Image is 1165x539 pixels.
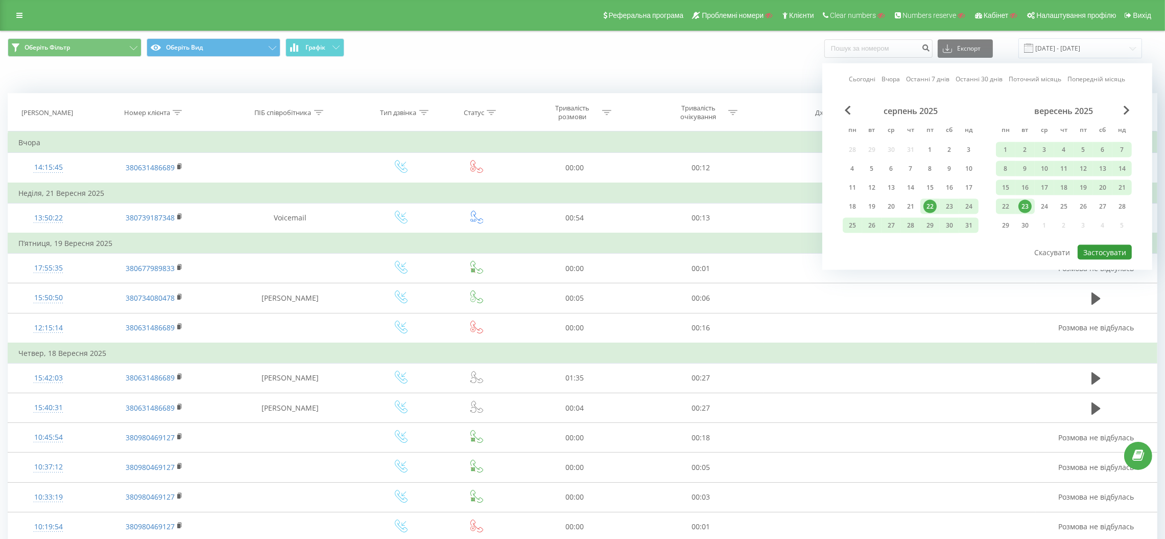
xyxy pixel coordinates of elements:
[962,200,976,213] div: 24
[882,180,901,195] div: ср 13 серп 2025 р.
[901,180,920,195] div: чт 14 серп 2025 р.
[940,199,959,214] div: сб 23 серп 2025 р.
[1038,143,1051,156] div: 3
[126,293,175,303] a: 380734080478
[1038,181,1051,194] div: 17
[843,180,862,195] div: пн 11 серп 2025 р.
[882,218,901,233] div: ср 27 серп 2025 р.
[1009,74,1062,84] a: Поточний місяць
[884,123,899,139] abbr: середа
[923,181,937,194] div: 15
[846,200,859,213] div: 18
[18,457,78,477] div: 10:37:12
[846,162,859,175] div: 4
[864,123,879,139] abbr: вівторок
[220,363,361,393] td: [PERSON_NAME]
[920,161,940,176] div: пт 8 серп 2025 р.
[1112,180,1132,195] div: нд 21 вер 2025 р.
[25,43,70,52] span: Оберіть Фільтр
[996,218,1015,233] div: пн 29 вер 2025 р.
[885,181,898,194] div: 13
[961,123,977,139] abbr: неділя
[18,487,78,507] div: 10:33:19
[18,258,78,278] div: 17:55:35
[885,200,898,213] div: 20
[862,180,882,195] div: вт 12 серп 2025 р.
[882,199,901,214] div: ср 20 серп 2025 р.
[998,123,1013,139] abbr: понеділок
[882,74,900,84] a: Вчора
[1093,199,1112,214] div: сб 27 вер 2025 р.
[959,180,979,195] div: нд 17 серп 2025 р.
[940,218,959,233] div: сб 30 серп 2025 р.
[1115,181,1129,194] div: 21
[638,423,764,453] td: 00:18
[286,38,344,57] button: Графік
[638,482,764,512] td: 00:03
[381,108,417,117] div: Тип дзвінка
[1054,161,1074,176] div: чт 11 вер 2025 р.
[846,219,859,232] div: 25
[923,162,937,175] div: 8
[1096,143,1109,156] div: 6
[843,199,862,214] div: пн 18 серп 2025 р.
[865,181,878,194] div: 12
[885,162,898,175] div: 6
[1054,180,1074,195] div: чт 18 вер 2025 р.
[1017,123,1033,139] abbr: вівторок
[999,200,1012,213] div: 22
[1095,123,1110,139] abbr: субота
[999,162,1012,175] div: 8
[1057,143,1071,156] div: 4
[865,162,878,175] div: 5
[1058,492,1134,502] span: Розмова не відбулась
[1058,522,1134,531] span: Розмова не відбулась
[920,142,940,158] div: пт 1 серп 2025 р.
[940,180,959,195] div: сб 16 серп 2025 р.
[1018,219,1032,232] div: 30
[920,218,940,233] div: пт 29 серп 2025 р.
[984,11,1009,19] span: Кабінет
[943,219,956,232] div: 30
[124,108,170,117] div: Номер клієнта
[1112,199,1132,214] div: нд 28 вер 2025 р.
[638,203,764,233] td: 00:13
[996,199,1015,214] div: пн 22 вер 2025 р.
[996,161,1015,176] div: пн 8 вер 2025 р.
[904,181,917,194] div: 14
[1115,143,1129,156] div: 7
[843,106,979,116] div: серпень 2025
[885,219,898,232] div: 27
[920,199,940,214] div: пт 22 серп 2025 р.
[126,373,175,383] a: 380631486689
[1035,199,1054,214] div: ср 24 вер 2025 р.
[943,162,956,175] div: 9
[862,199,882,214] div: вт 19 серп 2025 р.
[999,219,1012,232] div: 29
[512,393,638,423] td: 00:04
[1018,143,1032,156] div: 2
[671,104,726,121] div: Тривалість очікування
[512,363,638,393] td: 01:35
[843,161,862,176] div: пн 4 серп 2025 р.
[638,254,764,283] td: 00:01
[638,153,764,183] td: 00:12
[1035,142,1054,158] div: ср 3 вер 2025 р.
[305,44,325,51] span: Графік
[255,108,312,117] div: ПІБ співробітника
[865,219,878,232] div: 26
[512,153,638,183] td: 00:00
[843,218,862,233] div: пн 25 серп 2025 р.
[1037,123,1052,139] abbr: середа
[901,218,920,233] div: чт 28 серп 2025 р.
[901,199,920,214] div: чт 21 серп 2025 р.
[1057,162,1071,175] div: 11
[512,453,638,482] td: 00:00
[1077,181,1090,194] div: 19
[902,11,956,19] span: Numbers reserve
[815,108,844,117] div: Джерело
[1057,181,1071,194] div: 18
[959,218,979,233] div: нд 31 серп 2025 р.
[1096,200,1109,213] div: 27
[862,218,882,233] div: вт 26 серп 2025 р.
